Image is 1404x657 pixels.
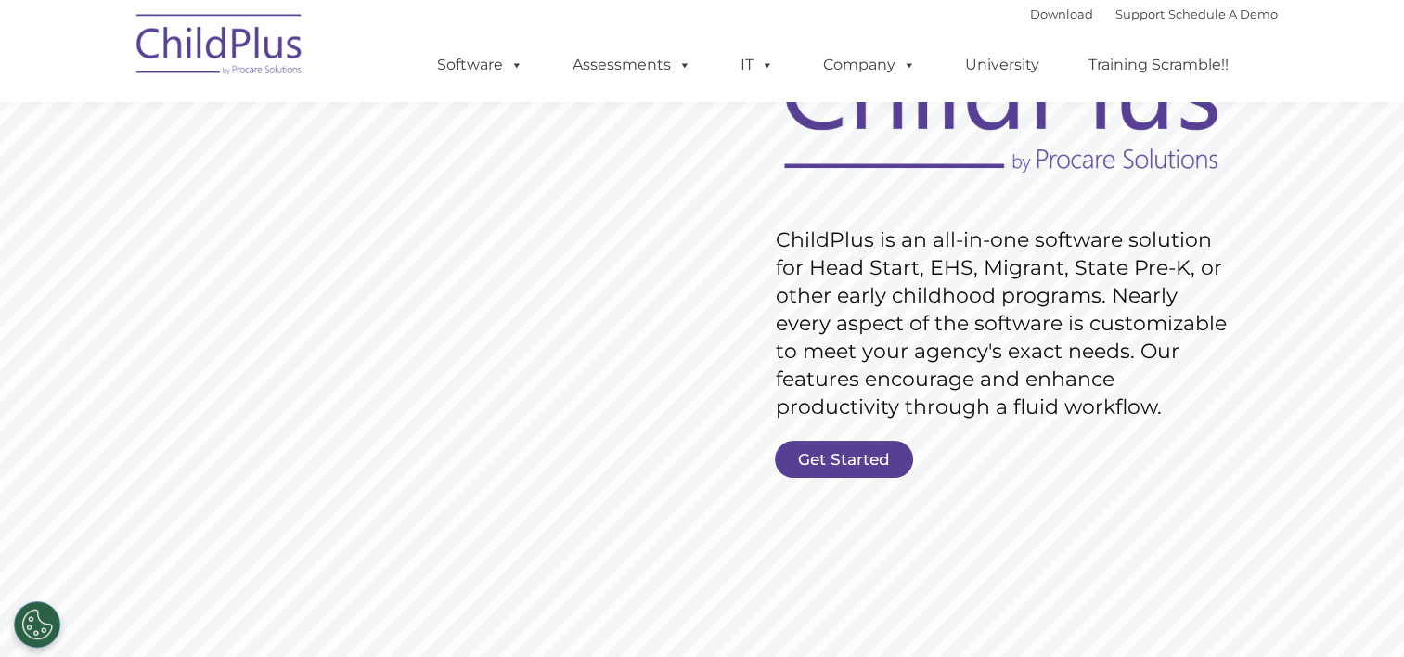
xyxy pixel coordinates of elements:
rs-layer: ChildPlus is an all-in-one software solution for Head Start, EHS, Migrant, State Pre-K, or other ... [776,226,1236,421]
img: ChildPlus by Procare Solutions [127,1,313,94]
a: IT [722,46,792,84]
a: Assessments [554,46,710,84]
button: Cookies Settings [14,601,60,648]
a: Get Started [775,441,913,478]
a: Schedule A Demo [1168,6,1278,21]
a: Company [805,46,934,84]
a: Support [1115,6,1165,21]
a: Software [419,46,542,84]
a: University [947,46,1058,84]
font: | [1030,6,1278,21]
a: Download [1030,6,1093,21]
a: Training Scramble!! [1070,46,1247,84]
